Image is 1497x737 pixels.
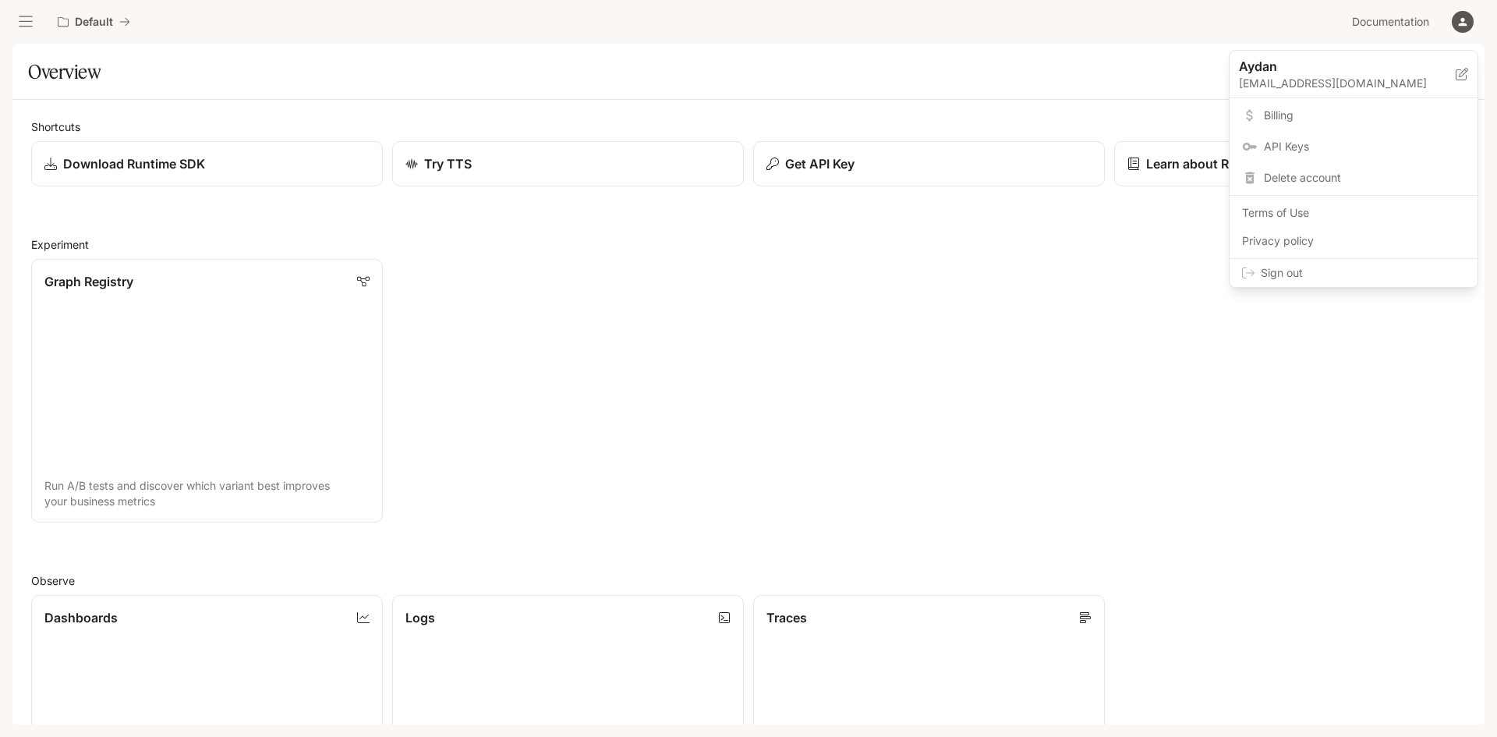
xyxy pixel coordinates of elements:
[1264,108,1465,123] span: Billing
[1233,133,1474,161] a: API Keys
[1230,259,1478,287] div: Sign out
[1264,139,1465,154] span: API Keys
[1230,51,1478,98] div: Aydan[EMAIL_ADDRESS][DOMAIN_NAME]
[1233,227,1474,255] a: Privacy policy
[1242,233,1465,249] span: Privacy policy
[1261,265,1465,281] span: Sign out
[1264,170,1465,186] span: Delete account
[1233,199,1474,227] a: Terms of Use
[1239,76,1456,91] p: [EMAIL_ADDRESS][DOMAIN_NAME]
[1242,205,1465,221] span: Terms of Use
[1233,164,1474,192] div: Delete account
[1239,57,1431,76] p: Aydan
[1233,101,1474,129] a: Billing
